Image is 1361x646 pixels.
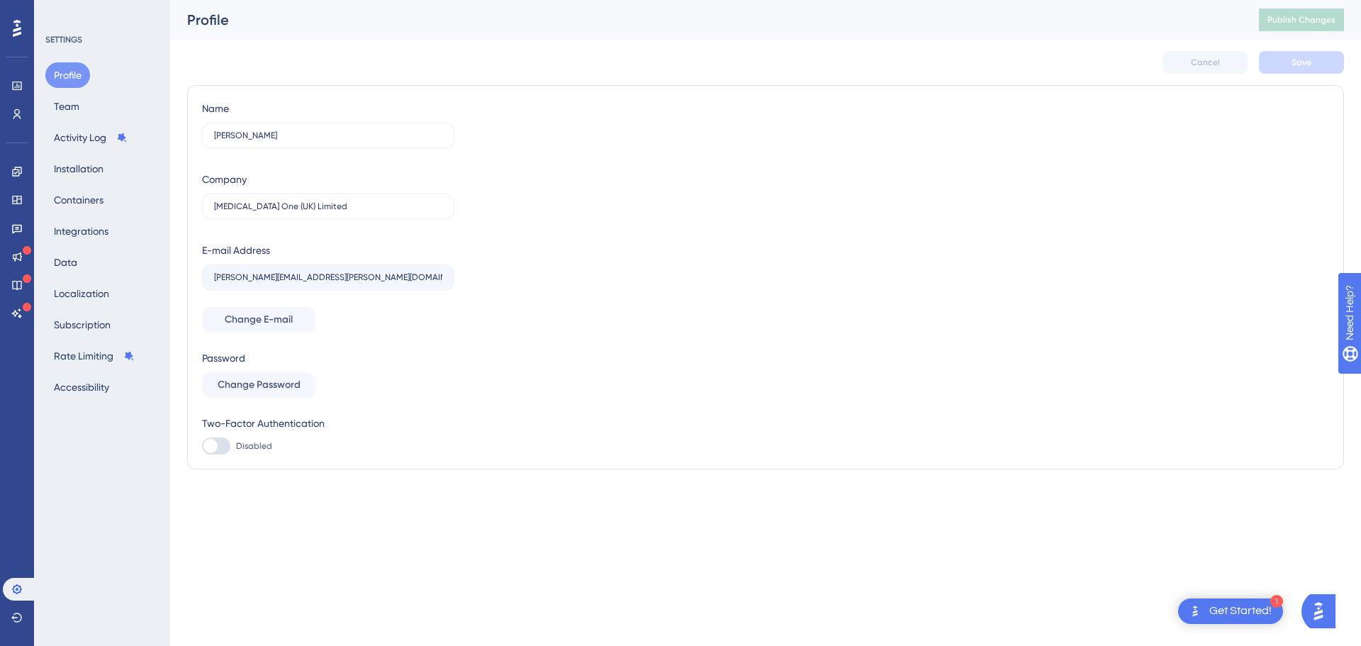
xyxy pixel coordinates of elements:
span: Change Password [218,377,301,394]
span: Save [1292,57,1311,68]
button: Profile [45,62,90,88]
div: Get Started! [1209,603,1272,619]
button: Activity Log [45,125,136,150]
button: Subscription [45,312,119,338]
div: Password [202,350,454,367]
input: Name Surname [214,130,442,140]
button: Change E-mail [202,307,315,333]
span: Publish Changes [1267,14,1335,26]
button: Data [45,250,86,275]
img: launcher-image-alternative-text [1187,603,1204,620]
div: Two-Factor Authentication [202,415,454,432]
button: Installation [45,156,112,182]
button: Accessibility [45,374,118,400]
div: Company [202,171,247,188]
div: Profile [187,10,1223,30]
span: Need Help? [33,4,89,21]
input: E-mail Address [214,272,442,282]
span: Change E-mail [225,311,293,328]
button: Integrations [45,218,117,244]
button: Localization [45,281,118,306]
button: Save [1259,51,1344,74]
span: Cancel [1191,57,1220,68]
div: SETTINGS [45,34,160,45]
button: Rate Limiting [45,343,143,369]
div: Open Get Started! checklist, remaining modules: 1 [1178,598,1283,624]
span: Disabled [236,440,272,452]
button: Cancel [1163,51,1248,74]
iframe: UserGuiding AI Assistant Launcher [1301,590,1344,633]
div: Name [202,100,229,117]
div: 1 [1270,595,1283,608]
div: E-mail Address [202,242,270,259]
button: Change Password [202,372,315,398]
button: Publish Changes [1259,9,1344,31]
button: Containers [45,187,112,213]
input: Company Name [214,201,442,211]
button: Team [45,94,88,119]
